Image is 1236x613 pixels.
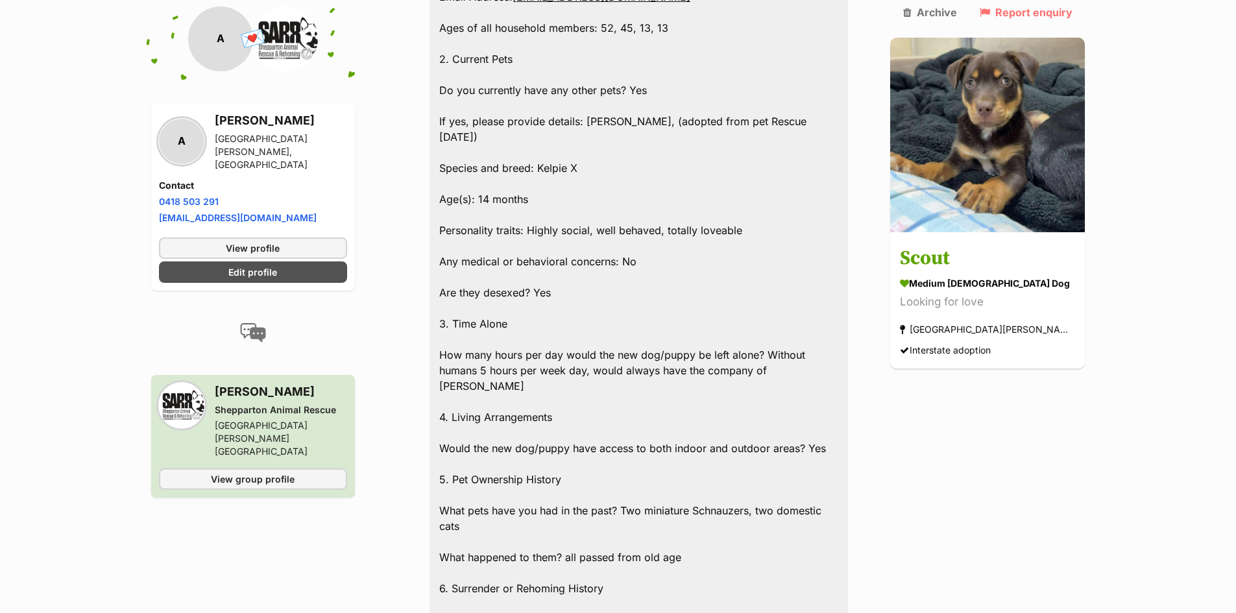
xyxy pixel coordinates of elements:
[253,6,318,71] img: Shepparton Animal Rescue profile pic
[900,277,1075,291] div: medium [DEMOGRAPHIC_DATA] Dog
[900,294,1075,311] div: Looking for love
[228,265,277,279] span: Edit profile
[238,25,267,53] span: 💌
[215,383,347,401] h3: [PERSON_NAME]
[159,261,347,283] a: Edit profile
[159,237,347,259] a: View profile
[890,38,1085,232] img: Scout
[900,245,1075,274] h3: Scout
[215,112,347,130] h3: [PERSON_NAME]
[226,241,280,255] span: View profile
[159,179,347,192] h4: Contact
[159,119,204,164] div: A
[188,6,253,71] div: A
[159,196,219,207] a: 0418 503 291
[900,321,1075,339] div: [GEOGRAPHIC_DATA][PERSON_NAME][GEOGRAPHIC_DATA]
[215,403,347,416] div: Shepparton Animal Rescue
[900,342,991,359] div: Interstate adoption
[903,6,957,18] a: Archive
[159,383,204,428] img: Shepparton Animal Rescue profile pic
[215,132,347,171] div: [GEOGRAPHIC_DATA][PERSON_NAME], [GEOGRAPHIC_DATA]
[890,235,1085,369] a: Scout medium [DEMOGRAPHIC_DATA] Dog Looking for love [GEOGRAPHIC_DATA][PERSON_NAME][GEOGRAPHIC_DA...
[980,6,1072,18] a: Report enquiry
[211,472,295,486] span: View group profile
[159,468,347,490] a: View group profile
[215,419,347,458] div: [GEOGRAPHIC_DATA][PERSON_NAME][GEOGRAPHIC_DATA]
[159,212,317,223] a: [EMAIL_ADDRESS][DOMAIN_NAME]
[240,323,266,343] img: conversation-icon-4a6f8262b818ee0b60e3300018af0b2d0b884aa5de6e9bcb8d3d4eeb1a70a7c4.svg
